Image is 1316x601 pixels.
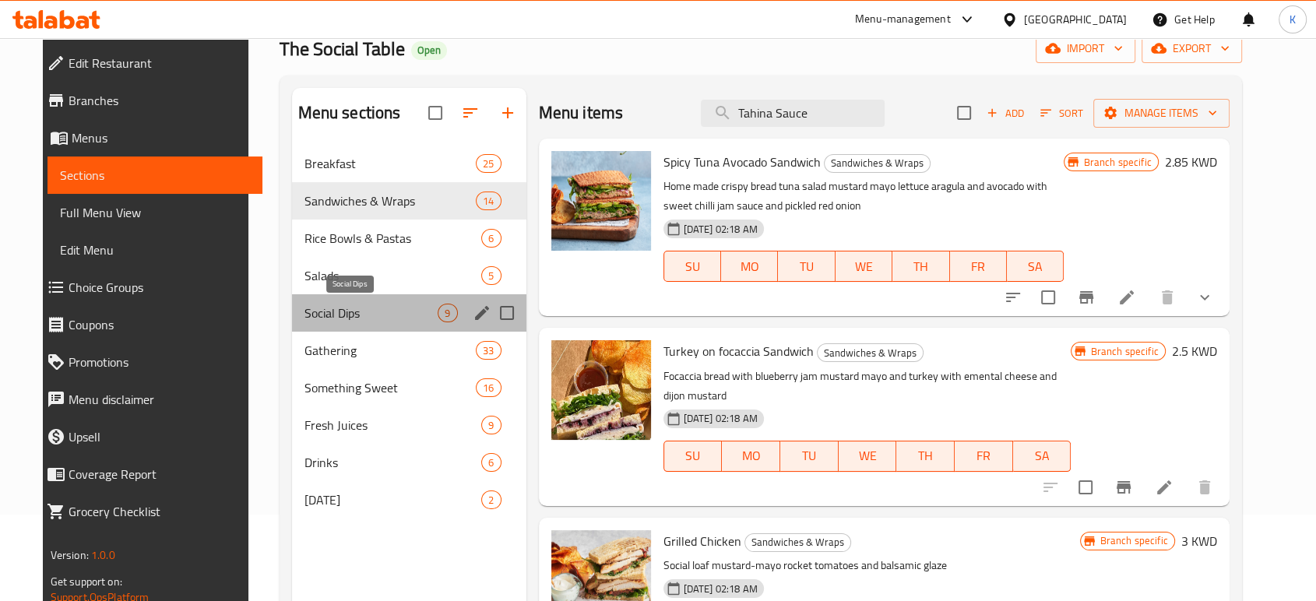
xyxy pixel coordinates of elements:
a: Edit Restaurant [34,44,262,82]
button: sort-choices [994,279,1032,316]
span: Upsell [69,427,250,446]
span: Get support on: [51,571,122,592]
span: 5 [482,269,500,283]
div: Open [411,41,447,60]
span: 6 [482,231,500,246]
span: Fresh Juices [304,416,482,434]
span: Sort [1040,104,1083,122]
span: Sandwiches & Wraps [825,154,930,172]
p: Home made crispy bread tuna salad mustard mayo lettuce aragula and avocado with sweet chilli jam ... [663,177,1064,216]
span: Choice Groups [69,278,250,297]
button: MO [722,441,780,472]
div: Sandwiches & Wraps [744,533,851,552]
span: Full Menu View [60,203,250,222]
h6: 2.5 KWD [1172,340,1217,362]
button: Manage items [1093,99,1230,128]
span: export [1154,39,1230,58]
img: Turkey on focaccia Sandwich [551,340,651,440]
button: TH [896,441,955,472]
a: Grocery Checklist [34,493,262,530]
span: Rice Bowls & Pastas [304,229,482,248]
div: Gathering33 [292,332,526,369]
span: Edit Restaurant [69,54,250,72]
span: TH [899,255,943,278]
span: SU [670,445,716,467]
a: Menu disclaimer [34,381,262,418]
a: Promotions [34,343,262,381]
span: Gathering [304,341,477,360]
h2: Menu items [539,101,624,125]
span: Branches [69,91,250,110]
svg: Show Choices [1195,288,1214,307]
span: TU [784,255,829,278]
span: Sort sections [452,94,489,132]
span: Grilled Chicken [663,529,741,553]
button: FR [955,441,1013,472]
span: [DATE] 02:18 AM [677,222,764,237]
div: Drinks6 [292,444,526,481]
span: Add [984,104,1026,122]
button: WE [836,251,892,282]
span: 16 [477,381,500,395]
div: Salads5 [292,257,526,294]
span: import [1048,39,1123,58]
div: Sandwiches & Wraps [817,343,924,362]
button: SA [1007,251,1064,282]
div: Social Dips9edit [292,294,526,332]
span: Select to update [1032,281,1064,314]
span: MO [728,445,774,467]
div: Ramadan [304,490,482,509]
span: The Social Table [280,31,405,66]
div: items [476,378,501,397]
h6: 2.85 KWD [1165,151,1217,173]
span: 6 [482,455,500,470]
span: Coupons [69,315,250,334]
span: Branch specific [1077,155,1157,170]
div: Rice Bowls & Pastas6 [292,220,526,257]
span: 2 [482,493,500,508]
span: SA [1013,255,1057,278]
button: SU [663,441,723,472]
span: Version: [51,545,89,565]
a: Branches [34,82,262,119]
button: FR [950,251,1007,282]
a: Full Menu View [48,194,262,231]
button: import [1036,34,1135,63]
span: K [1290,11,1296,28]
span: WE [842,255,886,278]
button: edit [470,301,494,325]
span: Sandwiches & Wraps [304,192,477,210]
span: Social Dips [304,304,438,322]
span: [DATE] 02:18 AM [677,411,764,426]
span: Sections [60,166,250,185]
div: Salads [304,266,482,285]
p: Social loaf mustard-mayo rocket tomatoes and balsamic glaze [663,556,1081,575]
a: Coupons [34,306,262,343]
button: delete [1186,469,1223,506]
img: Spicy Tuna Avocado Sandwich [551,151,651,251]
div: Menu-management [855,10,951,29]
span: 9 [438,306,456,321]
input: search [701,100,885,127]
span: 33 [477,343,500,358]
span: FR [956,255,1001,278]
span: TH [903,445,948,467]
span: Sort items [1030,101,1093,125]
span: 14 [477,194,500,209]
p: Focaccia bread with blueberry jam mustard mayo and turkey with emental cheese and dijon mustard [663,367,1071,406]
span: Something Sweet [304,378,477,397]
button: SA [1013,441,1071,472]
button: Branch-specific-item [1068,279,1105,316]
div: Sandwiches & Wraps14 [292,182,526,220]
div: [DATE]2 [292,481,526,518]
button: TH [892,251,949,282]
div: Drinks [304,453,482,472]
span: 1.0.0 [92,545,116,565]
span: 9 [482,418,500,433]
span: Manage items [1106,104,1217,123]
button: export [1142,34,1242,63]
